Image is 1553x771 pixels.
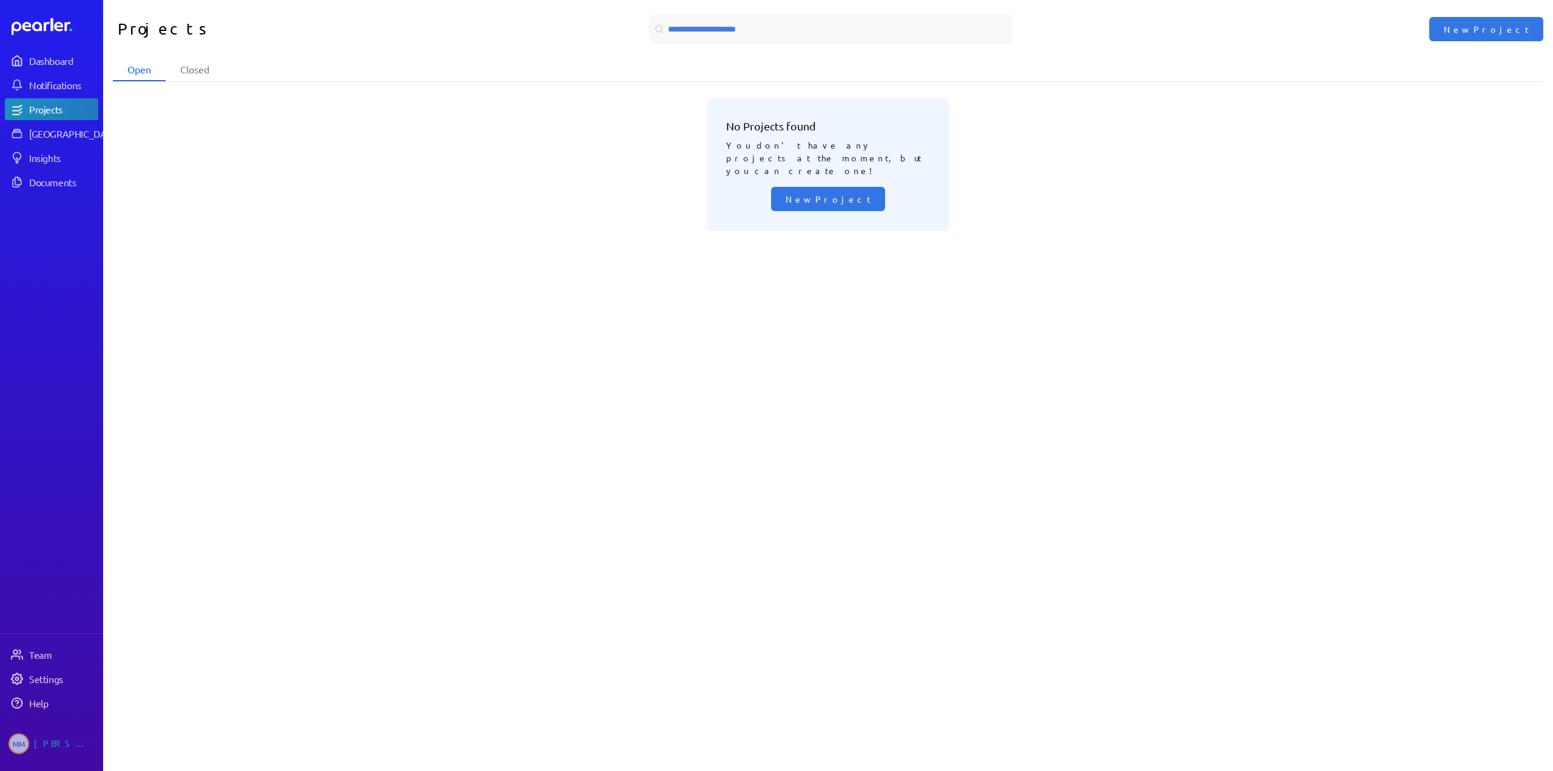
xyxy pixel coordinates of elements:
div: [GEOGRAPHIC_DATA] [29,127,120,140]
h3: No Projects found [726,118,930,134]
button: New Project [771,187,885,211]
a: [GEOGRAPHIC_DATA] [5,123,98,144]
div: [PERSON_NAME] [34,733,95,754]
a: Projects [5,98,98,120]
a: Dashboard [12,18,98,35]
div: Notifications [29,79,97,91]
span: New Project [786,193,871,205]
li: Closed [166,58,224,81]
h1: Projects [118,15,466,44]
div: Dashboard [29,55,97,67]
a: Team [5,644,98,665]
a: Settings [5,668,98,690]
div: Settings [29,673,97,685]
span: New Project [1444,23,1529,35]
a: MM[PERSON_NAME] [5,729,98,759]
div: Team [29,648,97,661]
div: Help [29,697,97,709]
a: Documents [5,171,98,193]
a: Help [5,692,98,714]
div: Documents [29,176,97,188]
a: Insights [5,147,98,169]
div: Projects [29,103,97,115]
p: You don't have any projects at the moment, but you can create one! [726,134,930,177]
div: Insights [29,152,97,164]
li: Open [113,58,166,81]
button: New Project [1429,17,1543,41]
a: Notifications [5,74,98,96]
a: Dashboard [5,50,98,72]
span: Michelle Manuel [8,733,29,754]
